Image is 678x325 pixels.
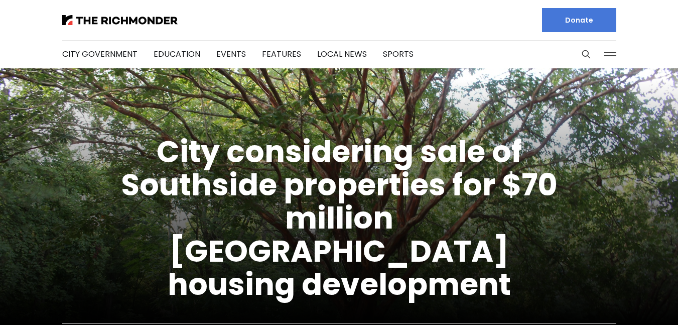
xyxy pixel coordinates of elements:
[62,15,178,25] img: The Richmonder
[542,8,616,32] a: Donate
[121,131,558,305] a: City considering sale of Southside properties for $70 million [GEOGRAPHIC_DATA] housing development
[62,48,138,60] a: City Government
[579,47,594,62] button: Search this site
[317,48,367,60] a: Local News
[262,48,301,60] a: Features
[154,48,200,60] a: Education
[216,48,246,60] a: Events
[383,48,414,60] a: Sports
